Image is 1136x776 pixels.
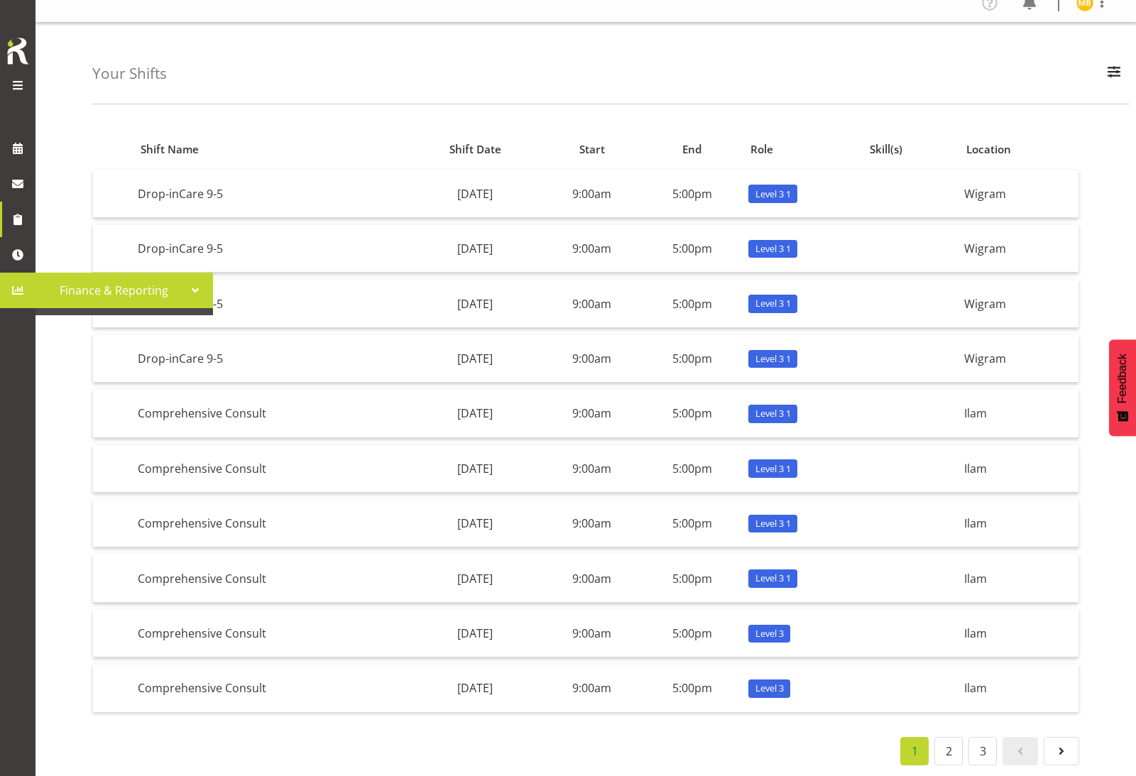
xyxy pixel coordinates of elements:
[132,500,408,547] td: Comprehensive Consult
[43,280,185,301] span: Finance & Reporting
[642,665,743,711] td: 5:00pm
[642,610,743,657] td: 5:00pm
[750,141,773,158] span: Role
[408,335,542,383] td: [DATE]
[966,141,1011,158] span: Location
[408,554,542,602] td: [DATE]
[132,554,408,602] td: Comprehensive Consult
[449,141,501,158] span: Shift Date
[755,187,791,201] span: Level 3 1
[934,737,963,765] a: 2
[132,335,408,383] td: Drop-inCare 9-5
[542,665,642,711] td: 9:00am
[755,352,791,366] span: Level 3 1
[755,407,791,420] span: Level 3 1
[542,335,642,383] td: 9:00am
[755,242,791,256] span: Level 3 1
[1099,58,1129,89] button: Filter Employees
[542,280,642,327] td: 9:00am
[958,225,1078,273] td: Wigram
[642,170,743,218] td: 5:00pm
[542,554,642,602] td: 9:00am
[642,554,743,602] td: 5:00pm
[542,225,642,273] td: 9:00am
[682,141,701,158] span: End
[132,390,408,437] td: Comprehensive Consult
[755,517,791,530] span: Level 3 1
[642,500,743,547] td: 5:00pm
[958,610,1078,657] td: Ilam
[958,335,1078,383] td: Wigram
[755,627,784,640] span: Level 3
[542,390,642,437] td: 9:00am
[408,610,542,657] td: [DATE]
[642,335,743,383] td: 5:00pm
[958,500,1078,547] td: Ilam
[755,462,791,476] span: Level 3 1
[642,225,743,273] td: 5:00pm
[132,280,408,327] td: Drop-inCare 9-5
[132,610,408,657] td: Comprehensive Consult
[755,572,791,585] span: Level 3 1
[968,737,997,765] a: 3
[642,445,743,493] td: 5:00pm
[408,170,542,218] td: [DATE]
[958,170,1078,218] td: Wigram
[958,554,1078,602] td: Ilam
[870,141,902,158] span: Skill(s)
[132,445,408,493] td: Comprehensive Consult
[755,297,791,310] span: Level 3 1
[1109,339,1136,436] button: Feedback - Show survey
[579,141,605,158] span: Start
[958,665,1078,711] td: Ilam
[35,273,213,308] a: Finance & Reporting
[642,390,743,437] td: 5:00pm
[92,65,167,82] h4: Your Shifts
[408,500,542,547] td: [DATE]
[1116,354,1129,403] span: Feedback
[408,665,542,711] td: [DATE]
[958,390,1078,437] td: Ilam
[958,280,1078,327] td: Wigram
[132,170,408,218] td: Drop-inCare 9-5
[132,225,408,273] td: Drop-inCare 9-5
[408,445,542,493] td: [DATE]
[4,35,32,67] img: Rosterit icon logo
[408,280,542,327] td: [DATE]
[132,665,408,711] td: Comprehensive Consult
[542,170,642,218] td: 9:00am
[542,445,642,493] td: 9:00am
[755,682,784,695] span: Level 3
[408,390,542,437] td: [DATE]
[958,445,1078,493] td: Ilam
[642,280,743,327] td: 5:00pm
[542,500,642,547] td: 9:00am
[542,610,642,657] td: 9:00am
[408,225,542,273] td: [DATE]
[141,141,199,158] span: Shift Name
